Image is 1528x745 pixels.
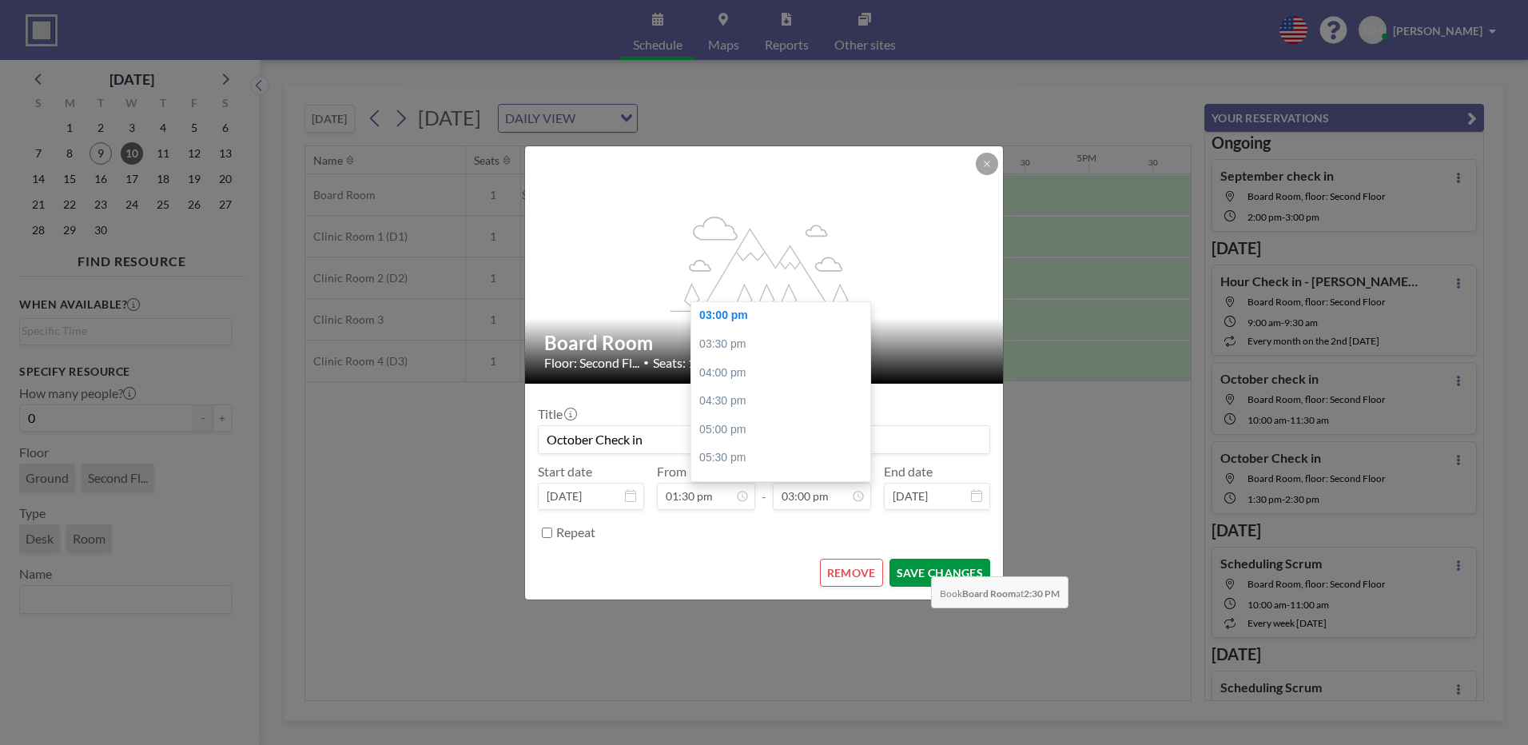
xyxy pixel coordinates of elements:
b: Board Room [962,588,1016,600]
div: 05:30 pm [691,444,878,472]
button: SAVE CHANGES [889,559,990,587]
div: 04:30 pm [691,387,878,416]
span: Floor: Second Fl... [544,355,639,371]
div: 05:00 pm [691,416,878,444]
div: 04:00 pm [691,359,878,388]
div: 03:30 pm [691,330,878,359]
button: REMOVE [820,559,883,587]
label: Repeat [556,524,595,540]
span: • [643,357,649,369]
label: Title [538,406,575,422]
b: 2:30 PM [1024,588,1060,600]
h2: Board Room [544,331,985,355]
div: 03:00 pm [691,301,878,330]
span: - [762,469,766,504]
label: End date [884,464,933,480]
input: (No title) [539,426,989,453]
label: From [657,464,686,480]
span: Seats: 1 [653,355,695,371]
div: 06:00 pm [691,472,878,501]
label: Start date [538,464,592,480]
span: Book at [931,576,1068,608]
